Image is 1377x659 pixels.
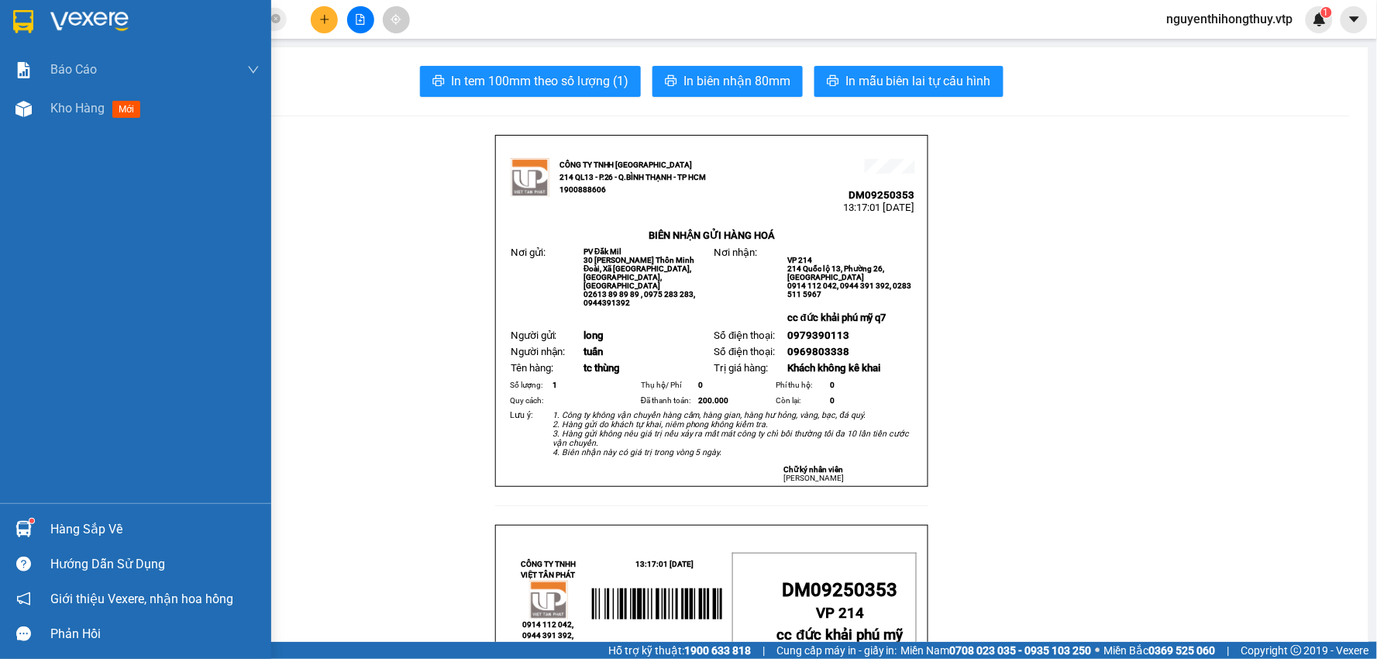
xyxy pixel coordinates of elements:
[783,579,898,601] span: DM09250353
[699,381,704,389] span: 0
[347,6,374,33] button: file-add
[787,264,884,281] span: 214 Quốc lộ 13, Phường 26, [GEOGRAPHIC_DATA]
[827,74,839,89] span: printer
[1104,642,1216,659] span: Miền Bắc
[271,14,281,23] span: close-circle
[683,71,790,91] span: In biên nhận 80mm
[40,25,126,83] strong: CÔNG TY TNHH [GEOGRAPHIC_DATA] 214 QL13 - P.26 - Q.BÌNH THẠNH - TP HCM 1900888606
[511,346,566,357] span: Người nhận:
[639,378,697,393] td: Thụ hộ/ Phí
[50,101,105,116] span: Kho hàng
[153,58,219,70] span: DM09250353
[508,393,550,409] td: Quy cách:
[652,66,803,97] button: printerIn biên nhận 80mm
[584,290,695,307] span: 02613 89 89 89 , 0975 283 283, 0944391392
[584,329,604,341] span: long
[15,521,32,537] img: warehouse-icon
[511,247,546,258] span: Nơi gửi:
[714,346,775,357] span: Số điện thoại:
[1149,644,1216,657] strong: 0369 525 060
[522,620,576,650] span: 0914 112 042, 0944 391 392, 0283 511 5967
[1227,642,1230,659] span: |
[584,247,621,256] span: PV Đắk Mil
[391,14,401,25] span: aim
[787,346,849,357] span: 0969803338
[50,518,260,541] div: Hàng sắp về
[901,642,1092,659] span: Miền Nam
[271,12,281,27] span: close-circle
[147,70,219,81] span: 13:17:01 [DATE]
[787,329,849,341] span: 0979390113
[53,109,91,117] span: PV Đắk Mil
[15,35,36,74] img: logo
[15,101,32,117] img: warehouse-icon
[783,474,844,482] span: [PERSON_NAME]
[639,393,697,409] td: Đã thanh toán:
[714,329,775,341] span: Số điện thoại:
[511,329,557,341] span: Người gửi:
[432,74,445,89] span: printer
[1341,6,1368,33] button: caret-down
[50,623,260,646] div: Phản hồi
[1291,645,1302,656] span: copyright
[247,64,260,76] span: down
[830,396,835,405] span: 0
[684,644,751,657] strong: 1900 633 818
[849,189,915,201] span: DM09250353
[521,560,576,579] strong: CÔNG TY TNHH VIỆT TÂN PHÁT
[510,410,533,420] span: Lưu ý:
[529,581,568,619] img: logo
[1348,12,1362,26] span: caret-down
[16,592,31,606] span: notification
[1313,12,1327,26] img: icon-new-feature
[714,362,768,374] span: Trị giá hàng:
[451,71,628,91] span: In tem 100mm theo số lượng (1)
[950,644,1092,657] strong: 0708 023 035 - 0935 103 250
[50,553,260,576] div: Hướng dẫn sử dụng
[1096,647,1100,654] span: ⚪️
[830,381,835,389] span: 0
[773,378,828,393] td: Phí thu hộ:
[553,381,557,389] span: 1
[665,74,677,89] span: printer
[383,6,410,33] button: aim
[50,589,233,609] span: Giới thiệu Vexere, nhận hoa hồng
[508,378,550,393] td: Số lượng:
[714,247,757,258] span: Nơi nhận:
[584,346,603,357] span: tuấn
[1155,9,1306,29] span: nguyenthihongthuy.vtp
[15,108,32,130] span: Nơi gửi:
[816,605,864,622] span: VP 214
[845,71,991,91] span: In mẫu biên lai tự cấu hình
[787,362,880,374] span: Khách không kê khai
[553,410,910,457] em: 1. Công ty không vận chuyển hàng cấm, hàng gian, hàng hư hỏng, vàng, bạc, đá quý. 2. Hàng gửi do ...
[787,256,812,264] span: VP 214
[699,396,729,405] span: 200.000
[784,465,844,474] strong: Chữ ký nhân viên
[608,642,751,659] span: Hỗ trợ kỹ thuật:
[355,14,366,25] span: file-add
[844,202,915,213] span: 13:17:01 [DATE]
[511,158,549,197] img: logo
[29,519,34,523] sup: 1
[420,66,641,97] button: printerIn tem 100mm theo số lượng (1)
[16,557,31,571] span: question-circle
[1321,7,1332,18] sup: 1
[16,626,31,641] span: message
[776,642,897,659] span: Cung cấp máy in - giấy in:
[1324,7,1329,18] span: 1
[119,108,143,130] span: Nơi nhận:
[50,60,97,79] span: Báo cáo
[636,560,694,568] span: 13:17:01 [DATE]
[584,362,620,374] span: tc thùng
[649,229,775,241] strong: BIÊN NHẬN GỬI HÀNG HOÁ
[814,66,1003,97] button: printerIn mẫu biên lai tự cấu hình
[773,393,828,409] td: Còn lại:
[787,312,886,323] span: cc đức khải phú mỹ q7
[53,93,180,105] strong: BIÊN NHẬN GỬI HÀNG HOÁ
[319,14,330,25] span: plus
[112,101,140,118] span: mới
[584,256,694,290] span: 30 [PERSON_NAME] Thôn Minh Đoài, Xã [GEOGRAPHIC_DATA], [GEOGRAPHIC_DATA], [GEOGRAPHIC_DATA]
[763,642,765,659] span: |
[511,362,553,374] span: Tên hàng:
